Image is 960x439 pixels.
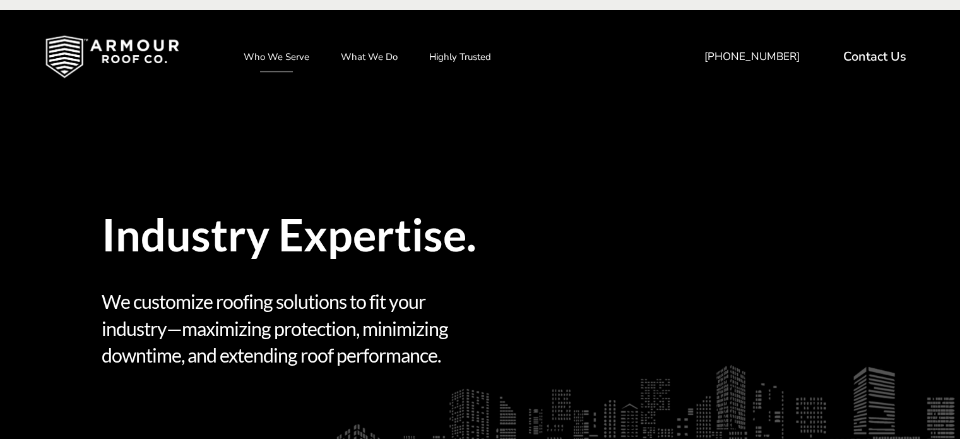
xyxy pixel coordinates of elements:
[843,51,906,63] span: Contact Us
[231,41,322,73] a: Who We Serve
[328,41,410,73] a: What We Do
[102,288,476,369] span: We customize roofing solutions to fit your industry—maximizing protection, minimizing downtime, a...
[102,212,663,256] span: Industry Expertise.
[827,35,922,79] a: Contact Us
[694,35,810,79] a: [PHONE_NUMBER]
[25,25,199,88] img: Industrial and Commercial Roofing Company | Armour Roof Co.
[417,41,504,73] a: Highly Trusted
